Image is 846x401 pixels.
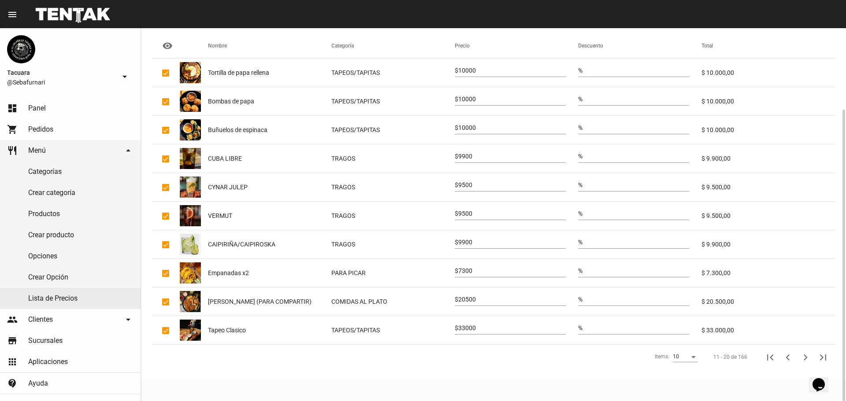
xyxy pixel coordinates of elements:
button: Última [814,348,832,366]
mat-icon: menu [7,9,18,20]
span: CUBA LIBRE [208,154,242,163]
span: Pedidos [28,125,53,134]
mat-cell: TRAGOS [331,230,455,258]
span: CYNAR JULEP [208,183,248,191]
span: % [578,96,583,103]
span: Clientes [28,315,53,324]
iframe: chat widget [809,366,837,392]
span: Bombas de papa [208,97,254,106]
img: 5ded78bf-bd96-4a1d-95c9-d10978b15882.jpeg [180,91,201,112]
mat-icon: arrow_drop_down [119,71,130,82]
span: $ [455,267,458,274]
mat-icon: apps [7,357,18,367]
mat-cell: TAPEOS/TAPITAS [331,87,455,115]
span: $ [455,296,458,303]
img: df2a5b79-d546-4520-a4f5-3ede0b999329.jpeg [180,119,201,140]
img: 27a89aa7-e458-402e-a3be-77f8c65646b5.jpeg [180,234,201,255]
mat-cell: $ 9.500,00 [701,173,835,201]
span: $ [455,153,458,160]
span: $ [455,181,458,188]
mat-icon: arrow_drop_down [123,314,134,325]
span: $ [455,67,458,74]
span: % [578,324,583,331]
span: % [578,239,583,246]
mat-icon: store [7,335,18,346]
span: Tacuara [7,67,116,78]
button: Anterior [779,348,797,366]
span: % [578,153,583,160]
span: % [578,181,583,188]
span: % [578,124,583,131]
mat-cell: $ 33.000,00 [701,316,835,344]
img: 46fcddcc-f40b-4205-a19e-9cf7092f8720.jpeg [180,291,201,312]
mat-icon: arrow_drop_down [123,145,134,156]
span: $ [455,210,458,217]
span: Aplicaciones [28,357,68,366]
mat-cell: TAPEOS/TAPITAS [331,116,455,144]
span: Tortilla de papa rellena [208,68,269,77]
mat-cell: $ 20.500,00 [701,287,835,316]
span: Ayuda [28,379,48,388]
span: [PERSON_NAME] (PARA COMPARTIR) [208,297,312,306]
mat-cell: TAPEOS/TAPITAS [331,316,455,344]
mat-header-cell: Nombre [208,33,331,58]
mat-icon: people [7,314,18,325]
span: % [578,296,583,303]
span: Sucursales [28,336,63,345]
mat-cell: $ 10.000,00 [701,59,835,87]
div: Items: [655,352,669,361]
mat-icon: restaurant [7,145,18,156]
img: 2088481e-27bc-4c2f-ab63-5e99f4f458b2.jpeg [180,148,201,169]
mat-cell: PARA PICAR [331,259,455,287]
mat-icon: shopping_cart [7,124,18,135]
span: $ [455,96,458,103]
mat-cell: TRAGOS [331,202,455,230]
img: e0e699d6-76d8-473f-80ef-991c54c6df36.jpeg [180,62,201,83]
mat-icon: dashboard [7,103,18,114]
mat-header-cell: Precio [455,33,578,58]
mat-cell: $ 9.500,00 [701,202,835,230]
span: VERMUT [208,211,232,220]
span: Panel [28,104,46,113]
mat-icon: visibility [162,40,173,51]
img: e7f101a0-5091-4d8c-99d4-e04a58873b2e.jpeg [180,205,201,226]
mat-cell: TRAGOS [331,173,455,201]
mat-header-cell: Total [701,33,835,58]
span: $ [455,124,458,131]
mat-cell: $ 10.000,00 [701,116,835,144]
img: d1059c3d-d56b-4dc7-a2c2-b9e38fbf9294.jpeg [180,320,201,341]
mat-icon: contact_support [7,378,18,389]
button: Siguiente [797,348,814,366]
span: 10 [673,353,679,360]
img: 8dce8d4d-6b72-4dc3-89fd-893a660ffcdf.jpeg [180,177,201,198]
mat-select: Items: [673,354,698,360]
mat-cell: $ 9.900,00 [701,230,835,258]
span: Menú [28,146,46,155]
button: Primera [761,348,779,366]
mat-header-cell: Descuento [578,33,701,58]
mat-header-cell: Categoría [331,33,455,58]
span: Empanadas x2 [208,269,249,277]
span: $ [455,239,458,246]
div: 11 - 20 de 166 [713,353,747,361]
mat-cell: COMIDAS AL PLATO [331,287,455,316]
mat-cell: TRAGOS [331,144,455,173]
img: 70700538-26f5-41a2-8b0d-63800bbeccd9.jpeg [180,262,201,283]
span: $ [455,324,458,331]
span: @Sebafurnari [7,78,116,87]
span: Tapeo Clasico [208,326,246,335]
span: Buñuelos de espinaca [208,125,267,134]
img: 0ba25f40-994f-44c9-9804-907548b4f6e7.png [7,35,35,63]
mat-cell: $ 7.300,00 [701,259,835,287]
mat-cell: $ 9.900,00 [701,144,835,173]
mat-cell: $ 10.000,00 [701,87,835,115]
span: % [578,67,583,74]
mat-cell: TAPEOS/TAPITAS [331,59,455,87]
span: CAIPIRIÑA/CAIPIROSKA [208,240,275,249]
span: % [578,267,583,274]
span: % [578,210,583,217]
